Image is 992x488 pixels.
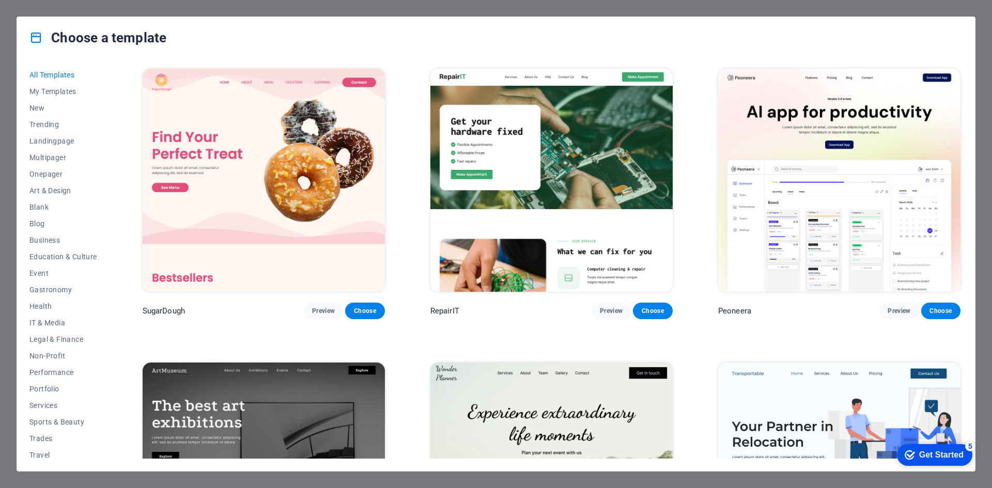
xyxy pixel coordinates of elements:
span: Onepager [29,170,97,178]
div: 5 [76,2,87,12]
span: Blog [29,219,97,228]
span: Choose [353,307,376,315]
div: Get Started [30,11,75,21]
button: Trades [29,430,97,447]
button: Event [29,265,97,281]
span: Preview [888,307,910,315]
img: RepairIT [430,69,673,292]
span: Sports & Beauty [29,418,97,426]
button: Preview [879,303,919,319]
button: Legal & Finance [29,331,97,348]
button: Choose [633,303,672,319]
img: SugarDough [143,69,385,292]
button: Choose [345,303,384,319]
span: New [29,104,97,112]
p: SugarDough [143,306,185,316]
button: New [29,100,97,116]
span: Trades [29,434,97,443]
span: Services [29,401,97,410]
span: Performance [29,368,97,376]
span: Blank [29,203,97,211]
span: Business [29,236,97,244]
button: Health [29,298,97,314]
span: Choose [641,307,664,315]
span: My Templates [29,87,97,96]
button: Gastronomy [29,281,97,298]
button: IT & Media [29,314,97,331]
img: Peoneera [718,69,960,292]
p: RepairIT [430,306,459,316]
button: Multipager [29,149,97,166]
span: Legal & Finance [29,335,97,343]
span: Art & Design [29,186,97,195]
span: All Templates [29,71,97,79]
span: Health [29,302,97,310]
button: Onepager [29,166,97,182]
button: Travel [29,447,97,463]
span: IT & Media [29,319,97,327]
button: Preview [592,303,631,319]
button: Sports & Beauty [29,414,97,430]
button: Education & Culture [29,248,97,265]
span: Portfolio [29,385,97,393]
span: Gastronomy [29,286,97,294]
h4: Choose a template [29,29,166,46]
span: Preview [312,307,335,315]
span: Preview [600,307,623,315]
button: Choose [921,303,960,319]
button: Portfolio [29,381,97,397]
button: Landingpage [29,133,97,149]
div: Get Started 5 items remaining, 0% complete [8,5,84,27]
button: Performance [29,364,97,381]
button: Art & Design [29,182,97,199]
button: Preview [304,303,343,319]
button: Blog [29,215,97,232]
span: Trending [29,120,97,129]
span: Travel [29,451,97,459]
span: Education & Culture [29,253,97,261]
button: Trending [29,116,97,133]
span: Non-Profit [29,352,97,360]
button: Business [29,232,97,248]
button: Blank [29,199,97,215]
span: Multipager [29,153,97,162]
p: Peoneera [718,306,751,316]
button: All Templates [29,67,97,83]
span: Landingpage [29,137,97,145]
button: My Templates [29,83,97,100]
button: Non-Profit [29,348,97,364]
button: Services [29,397,97,414]
span: Event [29,269,97,277]
span: Choose [929,307,952,315]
